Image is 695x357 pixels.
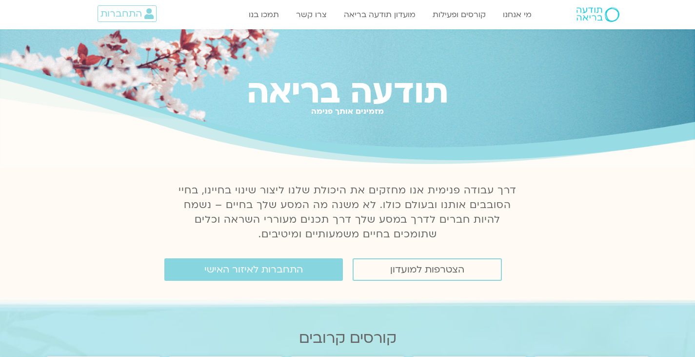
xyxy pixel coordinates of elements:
a: התחברות לאיזור האישי [164,258,343,281]
a: תמכו בנו [244,5,284,24]
span: התחברות לאיזור האישי [204,264,303,275]
a: קורסים ופעילות [428,5,491,24]
a: מי אנחנו [498,5,536,24]
img: תודעה בריאה [576,7,619,22]
a: צרו קשר [291,5,332,24]
a: הצטרפות למועדון [353,258,502,281]
h2: קורסים קרובים [44,330,652,347]
span: התחברות [100,8,142,19]
a: התחברות [98,5,157,22]
span: הצטרפות למועדון [390,264,464,275]
p: דרך עבודה פנימית אנו מחזקים את היכולת שלנו ליצור שינוי בחיינו, בחיי הסובבים אותנו ובעולם כולו. לא... [173,183,522,242]
a: מועדון תודעה בריאה [339,5,420,24]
